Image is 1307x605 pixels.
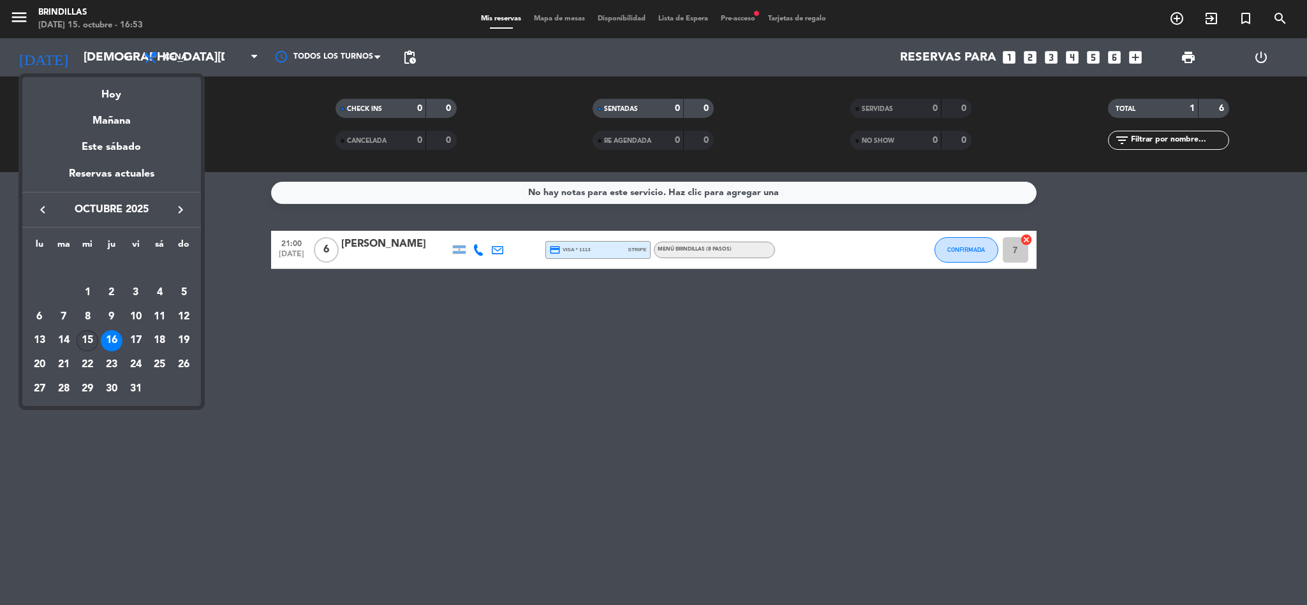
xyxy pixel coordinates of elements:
[22,103,201,129] div: Mañana
[172,305,196,329] td: 12 de octubre de 2025
[124,353,148,377] td: 24 de octubre de 2025
[124,281,148,305] td: 3 de octubre de 2025
[22,77,201,103] div: Hoy
[53,378,75,400] div: 28
[29,330,50,352] div: 13
[27,377,52,401] td: 27 de octubre de 2025
[52,237,76,257] th: martes
[148,329,172,353] td: 18 de octubre de 2025
[22,166,201,192] div: Reservas actuales
[77,282,98,303] div: 1
[100,329,124,353] td: 16 de octubre de 2025
[124,329,148,353] td: 17 de octubre de 2025
[172,237,196,257] th: domingo
[149,306,170,328] div: 11
[101,330,122,352] div: 16
[172,353,196,377] td: 26 de octubre de 2025
[148,237,172,257] th: sábado
[124,377,148,401] td: 31 de octubre de 2025
[54,201,169,218] span: octubre 2025
[101,378,122,400] div: 30
[148,305,172,329] td: 11 de octubre de 2025
[173,354,195,375] div: 26
[27,257,196,281] td: OCT.
[101,282,122,303] div: 2
[77,354,98,375] div: 22
[75,377,100,401] td: 29 de octubre de 2025
[53,330,75,352] div: 14
[75,329,100,353] td: 15 de octubre de 2025
[52,329,76,353] td: 14 de octubre de 2025
[53,306,75,328] div: 7
[148,353,172,377] td: 25 de octubre de 2025
[52,305,76,329] td: 7 de octubre de 2025
[52,377,76,401] td: 28 de octubre de 2025
[125,378,147,400] div: 31
[27,237,52,257] th: lunes
[22,129,201,165] div: Este sábado
[100,353,124,377] td: 23 de octubre de 2025
[173,306,195,328] div: 12
[75,353,100,377] td: 22 de octubre de 2025
[149,354,170,375] div: 25
[173,330,195,352] div: 19
[125,330,147,352] div: 17
[125,354,147,375] div: 24
[124,305,148,329] td: 10 de octubre de 2025
[125,306,147,328] div: 10
[77,330,98,352] div: 15
[27,353,52,377] td: 20 de octubre de 2025
[27,305,52,329] td: 6 de octubre de 2025
[100,281,124,305] td: 2 de octubre de 2025
[149,282,170,303] div: 4
[172,281,196,305] td: 5 de octubre de 2025
[100,305,124,329] td: 9 de octubre de 2025
[52,353,76,377] td: 21 de octubre de 2025
[172,329,196,353] td: 19 de octubre de 2025
[29,378,50,400] div: 27
[100,237,124,257] th: jueves
[53,354,75,375] div: 21
[101,306,122,328] div: 9
[35,202,50,217] i: keyboard_arrow_left
[124,237,148,257] th: viernes
[31,201,54,218] button: keyboard_arrow_left
[29,306,50,328] div: 6
[75,305,100,329] td: 8 de octubre de 2025
[149,330,170,352] div: 18
[29,354,50,375] div: 20
[77,378,98,400] div: 29
[173,282,195,303] div: 5
[169,201,192,218] button: keyboard_arrow_right
[75,281,100,305] td: 1 de octubre de 2025
[173,202,188,217] i: keyboard_arrow_right
[27,329,52,353] td: 13 de octubre de 2025
[101,354,122,375] div: 23
[100,377,124,401] td: 30 de octubre de 2025
[75,237,100,257] th: miércoles
[125,282,147,303] div: 3
[148,281,172,305] td: 4 de octubre de 2025
[77,306,98,328] div: 8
